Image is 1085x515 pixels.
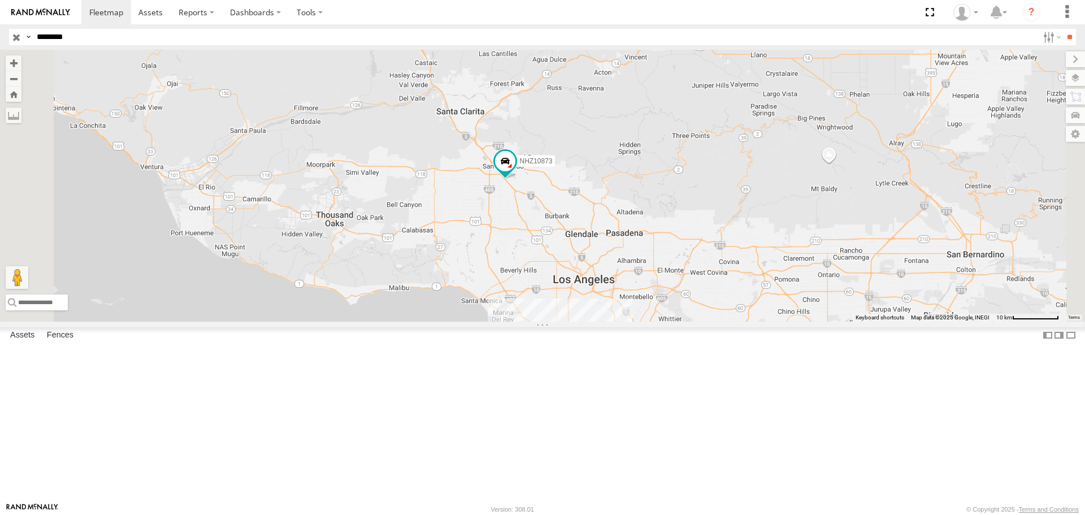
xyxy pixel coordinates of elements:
label: Search Filter Options [1039,29,1063,45]
img: rand-logo.svg [11,8,70,16]
button: Map Scale: 10 km per 79 pixels [993,314,1062,322]
label: Search Query [24,29,33,45]
label: Dock Summary Table to the Right [1053,327,1065,344]
div: © Copyright 2025 - [966,506,1079,513]
span: NHZ10873 [520,157,553,165]
button: Keyboard shortcuts [856,314,904,322]
span: 10 km [996,314,1012,321]
button: Zoom out [6,71,21,86]
div: Version: 308.01 [491,506,534,513]
a: Visit our Website [6,504,58,515]
button: Zoom in [6,55,21,71]
label: Map Settings [1066,126,1085,142]
a: Terms (opens in new tab) [1068,315,1080,319]
button: Zoom Home [6,86,21,102]
label: Assets [5,328,40,344]
label: Dock Summary Table to the Left [1042,327,1053,344]
label: Fences [41,328,79,344]
label: Measure [6,107,21,123]
div: Zulema McIntosch [949,4,982,21]
button: Drag Pegman onto the map to open Street View [6,266,28,289]
a: Terms and Conditions [1019,506,1079,513]
i: ? [1022,3,1040,21]
label: Hide Summary Table [1065,327,1077,344]
span: Map data ©2025 Google, INEGI [911,314,989,321]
